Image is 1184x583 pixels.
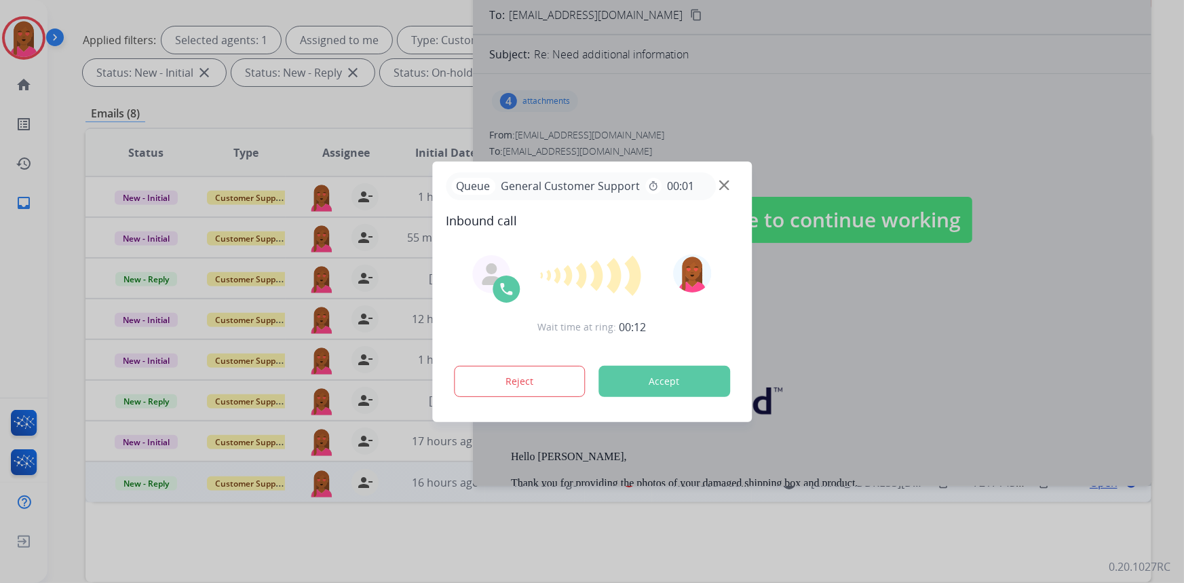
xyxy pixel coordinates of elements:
span: General Customer Support [495,178,645,194]
span: 00:12 [619,319,647,335]
p: 0.20.1027RC [1109,559,1170,575]
button: Accept [598,366,730,397]
button: Reject [454,366,586,397]
img: close-button [719,180,729,190]
img: call-icon [498,281,514,297]
mat-icon: timer [648,181,659,191]
img: agent-avatar [480,263,502,285]
span: Inbound call [446,211,738,230]
span: Wait time at ring: [538,320,617,334]
img: avatar [674,255,712,293]
p: Queue [451,178,495,195]
span: 00:01 [667,178,694,194]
